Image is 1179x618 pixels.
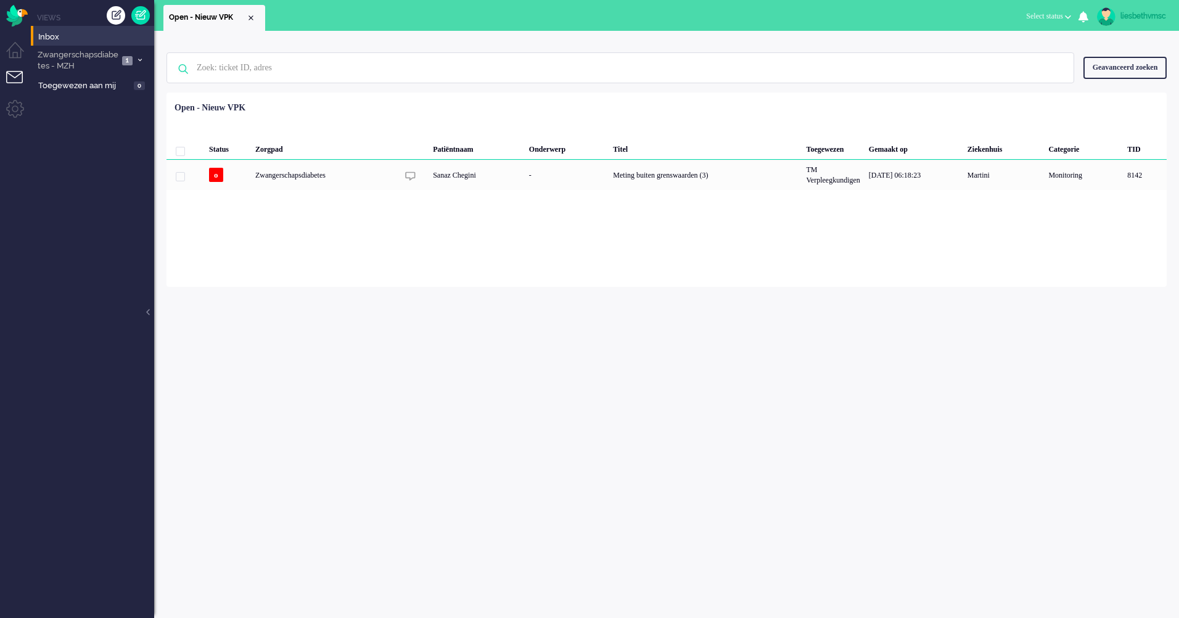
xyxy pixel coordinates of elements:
input: Zoek: ticket ID, adres [187,53,1057,83]
a: liesbethvmsc [1095,7,1167,26]
div: Zorgpad [251,135,398,160]
div: Zwangerschapsdiabetes [251,160,398,190]
div: 8142 [1123,160,1167,190]
img: ic_chat_grey.svg [405,171,416,181]
li: Views [37,12,154,23]
span: 1 [122,56,133,65]
li: Select status [1019,4,1078,31]
div: Geavanceerd zoeken [1083,57,1167,78]
div: [DATE] 06:18:23 [865,160,963,190]
div: Patiëntnaam [429,135,525,160]
a: Toegewezen aan mij 0 [36,78,154,92]
div: Monitoring [1044,160,1123,190]
div: 8142 [166,160,1167,190]
button: Select status [1019,7,1078,25]
div: Categorie [1044,135,1123,160]
div: Sanaz Chegini [429,160,525,190]
div: - [525,160,609,190]
img: ic-search-icon.svg [167,53,199,85]
span: Zwangerschapsdiabetes - MZH [36,49,118,72]
li: View [163,5,265,31]
span: 0 [134,81,145,91]
img: flow_omnibird.svg [6,5,28,27]
a: Quick Ticket [131,6,150,25]
div: Close tab [246,13,256,23]
div: TID [1123,135,1167,160]
span: o [209,168,223,182]
div: Titel [609,135,802,160]
div: Creëer ticket [107,6,125,25]
img: avatar [1097,7,1115,26]
div: Meting buiten grenswaarden (3) [609,160,802,190]
li: Dashboard menu [6,42,34,70]
li: Tickets menu [6,71,34,99]
div: TM Verpleegkundigen [802,160,865,190]
div: Gemaakt op [865,135,963,160]
span: Inbox [38,31,154,43]
li: Admin menu [6,100,34,128]
div: liesbethvmsc [1120,10,1167,22]
div: Onderwerp [525,135,609,160]
div: Status [205,135,251,160]
span: Toegewezen aan mij [38,80,130,92]
span: Select status [1026,12,1063,20]
div: Open - Nieuw VPK [175,102,245,114]
a: Omnidesk [6,8,28,17]
div: Martini [963,160,1045,190]
a: Inbox [36,30,154,43]
span: Open - Nieuw VPK [169,12,246,23]
div: Toegewezen [802,135,865,160]
div: Ziekenhuis [963,135,1045,160]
